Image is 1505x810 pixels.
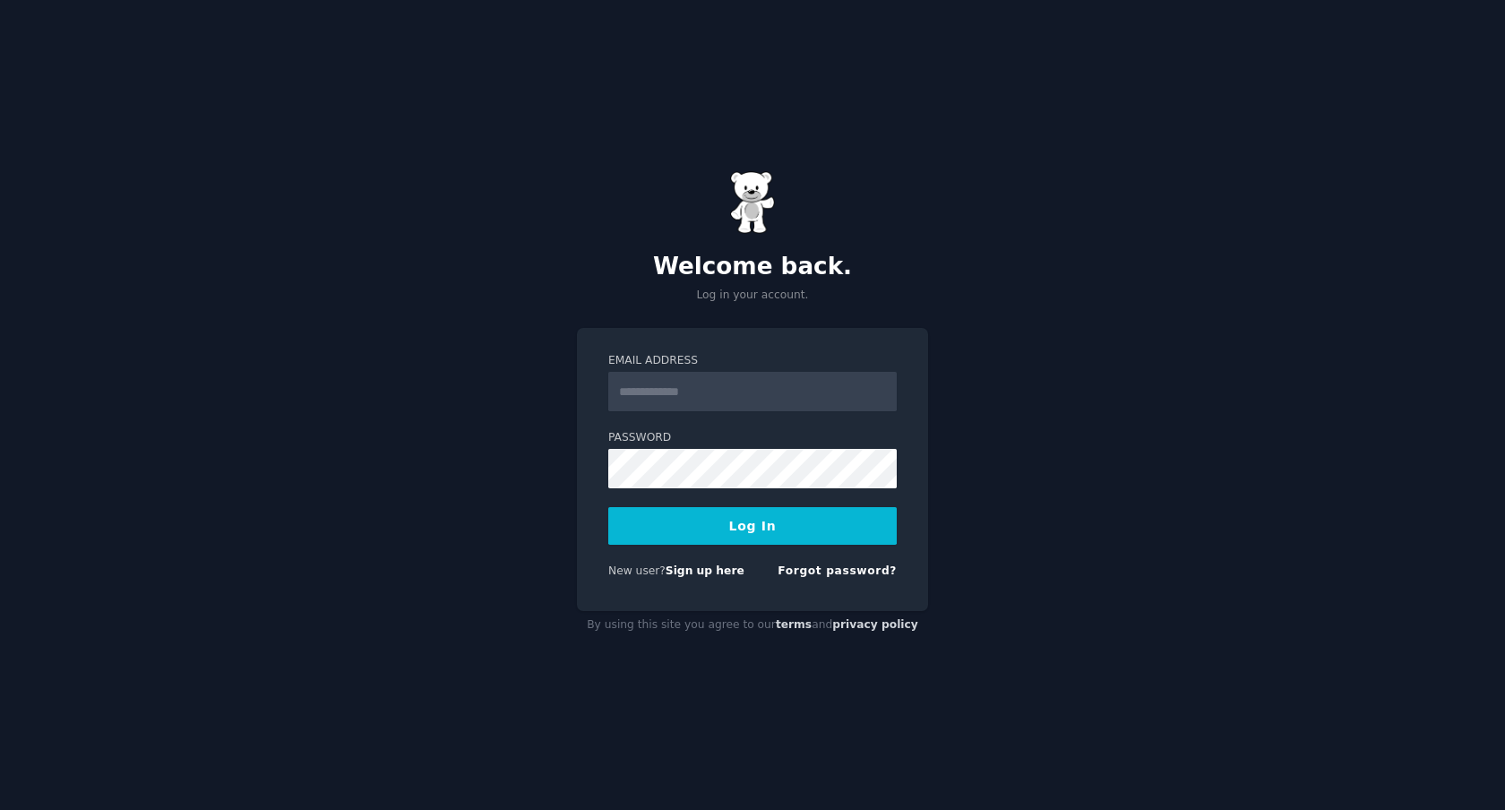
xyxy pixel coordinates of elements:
label: Password [608,430,897,446]
img: Gummy Bear [730,171,775,234]
h2: Welcome back. [577,253,928,281]
label: Email Address [608,353,897,369]
a: privacy policy [832,618,918,631]
a: Sign up here [666,564,744,577]
div: By using this site you agree to our and [577,611,928,640]
span: New user? [608,564,666,577]
p: Log in your account. [577,288,928,304]
a: terms [776,618,812,631]
button: Log In [608,507,897,545]
a: Forgot password? [778,564,897,577]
